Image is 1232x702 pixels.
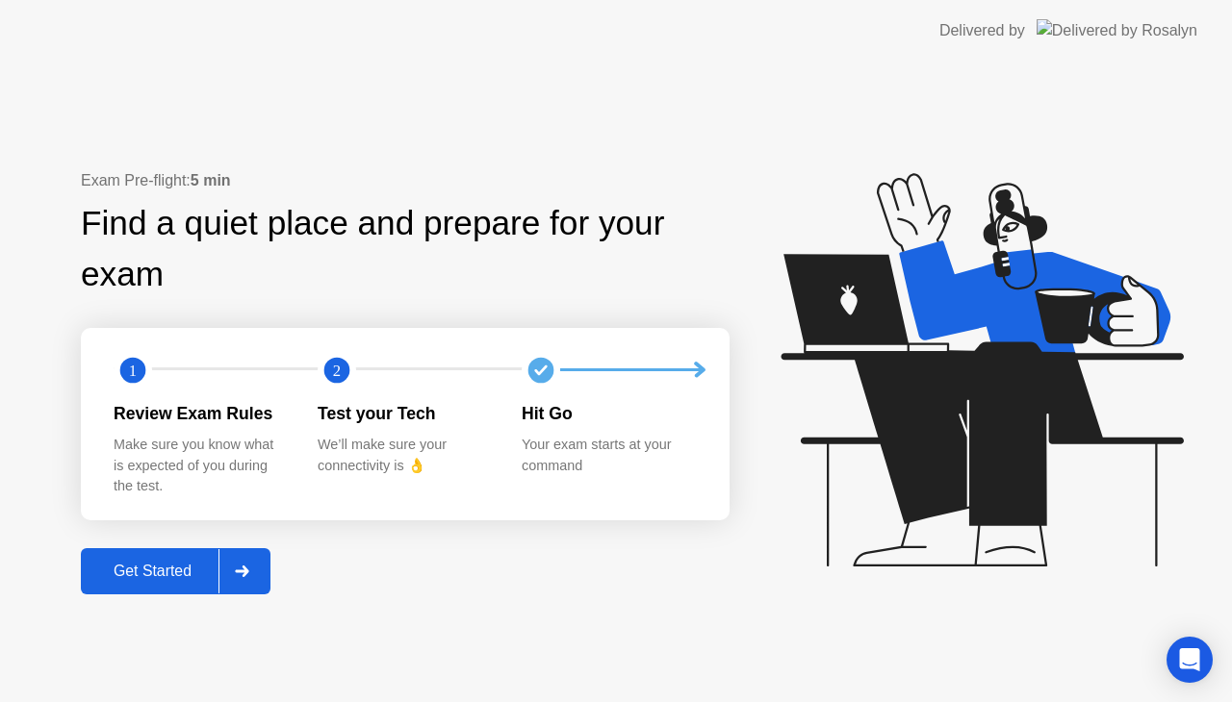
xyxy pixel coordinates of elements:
text: 1 [129,361,137,379]
div: Make sure you know what is expected of you during the test. [114,435,287,497]
div: Your exam starts at your command [522,435,695,476]
div: Exam Pre-flight: [81,169,730,192]
text: 2 [333,361,341,379]
div: We’ll make sure your connectivity is 👌 [318,435,491,476]
div: Open Intercom Messenger [1167,637,1213,683]
div: Hit Go [522,401,695,426]
div: Test your Tech [318,401,491,426]
div: Delivered by [939,19,1025,42]
img: Delivered by Rosalyn [1037,19,1197,41]
div: Review Exam Rules [114,401,287,426]
div: Get Started [87,563,218,580]
div: Find a quiet place and prepare for your exam [81,198,730,300]
button: Get Started [81,548,270,594]
b: 5 min [191,172,231,188]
